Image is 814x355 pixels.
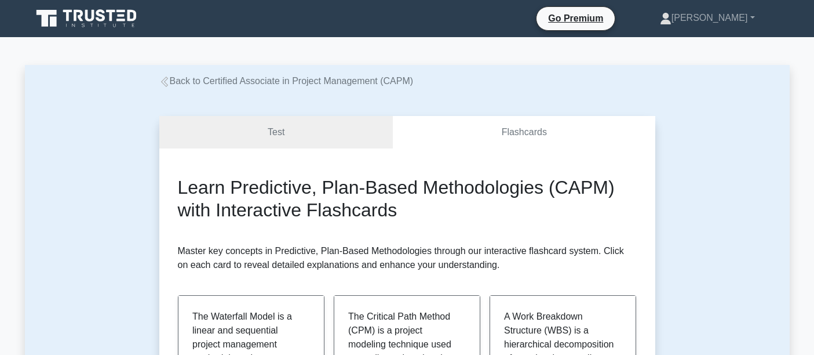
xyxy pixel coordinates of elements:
[159,76,414,86] a: Back to Certified Associate in Project Management (CAPM)
[632,6,783,30] a: [PERSON_NAME]
[541,11,610,26] a: Go Premium
[393,116,655,149] a: Flashcards
[178,176,637,221] h2: Learn Predictive, Plan-Based Methodologies (CAPM) with Interactive Flashcards
[159,116,393,149] a: Test
[178,244,637,272] p: Master key concepts in Predictive, Plan-Based Methodologies through our interactive flashcard sys...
